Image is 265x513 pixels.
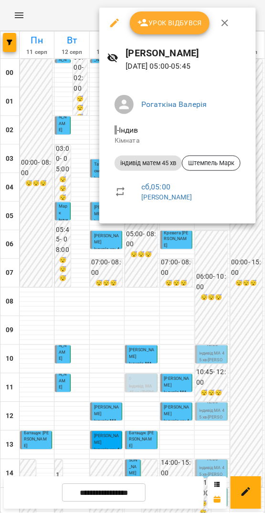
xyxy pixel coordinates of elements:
[115,159,182,168] span: індивід матем 45 хв
[141,193,192,201] a: [PERSON_NAME]
[126,61,248,72] p: [DATE] 05:00 - 05:45
[126,46,248,61] h6: [PERSON_NAME]
[182,159,240,168] span: Штемпель Марк
[115,126,140,135] span: - Індив
[130,11,210,34] button: Урок відбувся
[141,182,170,191] a: сб , 05:00
[138,17,202,29] span: Урок відбувся
[182,156,241,171] div: Штемпель Марк
[141,100,207,109] a: Рогаткіна Валерія
[115,136,241,146] p: Кімната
